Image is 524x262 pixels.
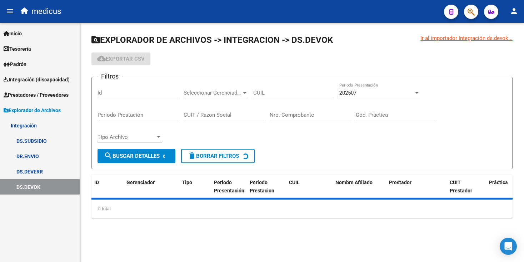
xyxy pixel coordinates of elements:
datatable-header-cell: ID [91,175,124,198]
span: ID [94,180,99,185]
mat-icon: cloud_download [97,54,106,63]
datatable-header-cell: CUIT Prestador [447,175,486,198]
span: Integración (discapacidad) [4,76,70,84]
datatable-header-cell: Gerenciador [124,175,179,198]
span: Nombre Afiliado [335,180,373,185]
datatable-header-cell: Tipo [179,175,211,198]
div: Open Intercom Messenger [500,238,517,255]
h3: Filtros [98,71,122,81]
div: Ir al importador Integración ds.devok... [420,34,513,42]
span: Buscar Detalles [104,153,160,159]
span: Exportar CSV [97,56,145,62]
datatable-header-cell: CUIL [286,175,333,198]
span: Explorador de Archivos [4,106,61,114]
span: Borrar Filtros [188,153,239,159]
span: Tipo Archivo [98,134,155,140]
datatable-header-cell: Periodo Prestacion [247,175,286,198]
span: Periodo Prestacion [250,180,274,193]
mat-icon: person [510,7,518,15]
span: Padrón [4,60,26,68]
button: Exportar CSV [91,52,150,65]
span: 202507 [339,90,356,96]
span: Inicio [4,30,22,37]
span: Seleccionar Gerenciador [184,90,241,96]
span: CUIT Prestador [450,180,472,193]
span: Tesorería [4,45,31,53]
span: medicus [31,4,61,19]
span: Prestadores / Proveedores [4,91,69,99]
span: EXPLORADOR DE ARCHIVOS -> INTEGRACION -> DS.DEVOK [91,35,333,45]
mat-icon: menu [6,7,14,15]
datatable-header-cell: Prestador [386,175,447,198]
span: Prestador [389,180,411,185]
mat-icon: search [104,151,113,160]
span: Gerenciador [126,180,155,185]
button: Borrar Filtros [181,149,255,163]
span: Práctica [489,180,508,185]
div: 0 total [91,200,513,218]
span: CUIL [289,180,300,185]
span: Tipo [182,180,192,185]
button: Buscar Detalles [98,149,175,163]
datatable-header-cell: Nombre Afiliado [333,175,386,198]
span: Periodo Presentación [214,180,244,193]
datatable-header-cell: Periodo Presentación [211,175,247,198]
mat-icon: delete [188,151,196,160]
